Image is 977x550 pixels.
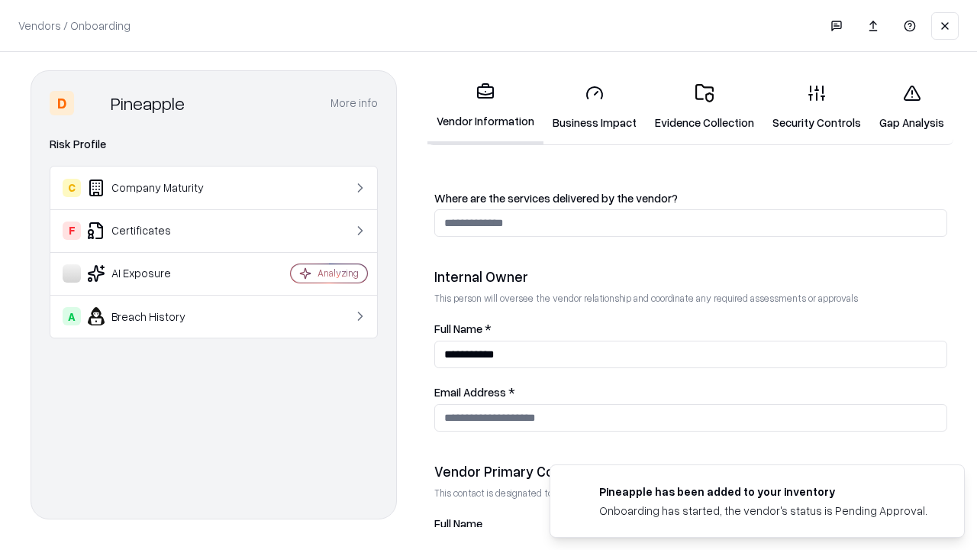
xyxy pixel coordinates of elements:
div: Vendor Primary Contact [434,462,947,480]
a: Business Impact [543,72,646,143]
label: Where are the services delivered by the vendor? [434,192,947,204]
div: Company Maturity [63,179,245,197]
div: Analyzing [318,267,359,280]
p: This person will oversee the vendor relationship and coordinate any required assessments or appro... [434,292,947,305]
a: Gap Analysis [870,72,953,143]
a: Security Controls [763,72,870,143]
button: More info [331,89,378,117]
p: Vendors / Onboarding [18,18,131,34]
label: Full Name [434,518,947,529]
div: Risk Profile [50,135,378,154]
label: Email Address * [434,387,947,398]
div: Pineapple has been added to your inventory [599,484,927,500]
a: Vendor Information [427,70,543,144]
div: Breach History [63,307,245,325]
a: Evidence Collection [646,72,763,143]
div: F [63,222,81,240]
div: C [63,179,81,197]
label: Full Name * [434,323,947,335]
div: Certificates [63,222,245,240]
img: Pineapple [80,91,105,115]
div: AI Exposure [63,264,245,283]
p: This contact is designated to receive the assessment request from Shift [434,487,947,500]
div: Pineapple [111,91,185,115]
img: pineappleenergy.com [569,484,587,502]
div: A [63,307,81,325]
div: D [50,91,74,115]
div: Internal Owner [434,267,947,286]
div: Onboarding has started, the vendor's status is Pending Approval. [599,503,927,519]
